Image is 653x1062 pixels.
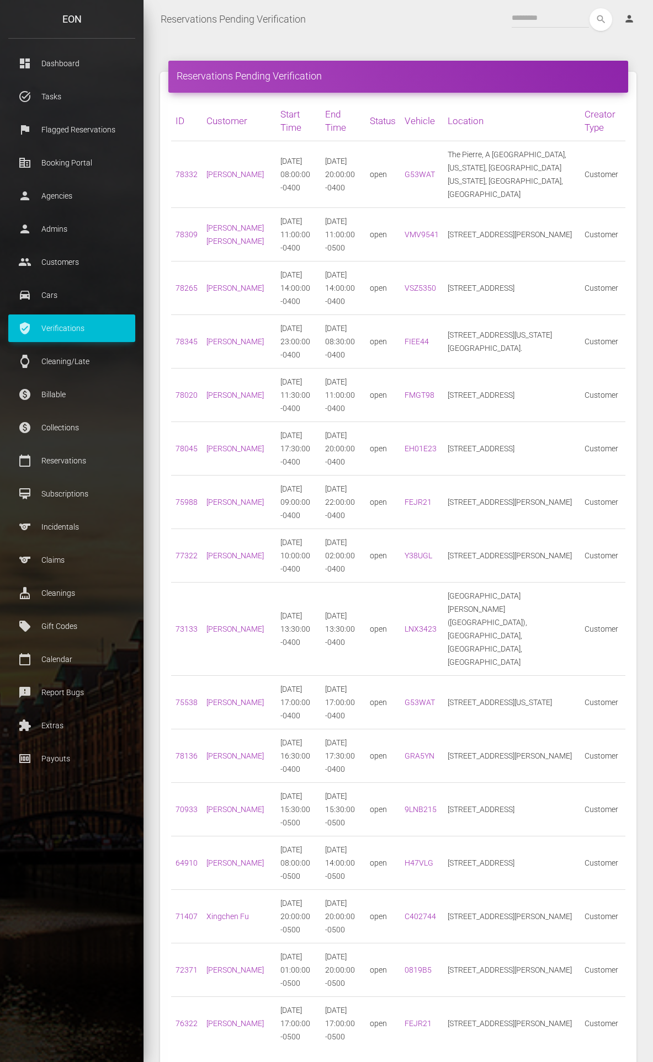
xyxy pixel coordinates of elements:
[321,729,365,783] td: [DATE] 17:30:00 -0400
[443,729,580,783] td: [STREET_ADDRESS][PERSON_NAME]
[17,353,127,370] p: Cleaning/Late
[17,419,127,436] p: Collections
[176,625,198,633] a: 73133
[276,583,321,676] td: [DATE] 13:30:00 -0400
[276,141,321,208] td: [DATE] 08:00:00 -0400
[8,248,135,276] a: people Customers
[405,751,434,760] a: GRA5YN
[276,729,321,783] td: [DATE] 16:30:00 -0400
[580,997,625,1050] td: Customer
[8,50,135,77] a: dashboard Dashboard
[161,6,306,33] a: Reservations Pending Verification
[405,230,439,239] a: VMV9541
[206,858,264,867] a: [PERSON_NAME]
[8,83,135,110] a: task_alt Tasks
[176,498,198,506] a: 75988
[17,88,127,105] p: Tasks
[580,208,625,262] td: Customer
[400,101,443,141] th: Vehicle
[580,783,625,836] td: Customer
[365,101,400,141] th: Status
[443,583,580,676] td: [GEOGRAPHIC_DATA][PERSON_NAME] ([GEOGRAPHIC_DATA]), [GEOGRAPHIC_DATA], [GEOGRAPHIC_DATA], [GEOGRA...
[17,121,127,138] p: Flagged Reservations
[443,836,580,890] td: [STREET_ADDRESS]
[405,698,435,707] a: G53WAT
[17,221,127,237] p: Admins
[176,805,198,814] a: 70933
[365,369,400,422] td: open
[580,943,625,997] td: Customer
[17,188,127,204] p: Agencies
[590,8,612,31] i: search
[443,315,580,369] td: [STREET_ADDRESS][US_STATE] [GEOGRAPHIC_DATA].
[17,651,127,668] p: Calendar
[615,8,645,30] a: person
[405,625,437,633] a: LNX3423
[206,751,264,760] a: [PERSON_NAME]
[206,965,264,974] a: [PERSON_NAME]
[405,858,433,867] a: H47VLG
[171,101,202,141] th: ID
[580,101,625,141] th: Creator Type
[17,452,127,469] p: Reservations
[276,783,321,836] td: [DATE] 15:30:00 -0500
[365,836,400,890] td: open
[206,498,264,506] a: [PERSON_NAME]
[276,997,321,1050] td: [DATE] 17:00:00 -0500
[17,750,127,767] p: Payouts
[405,965,432,974] a: 0819B5
[206,337,264,346] a: [PERSON_NAME]
[321,890,365,943] td: [DATE] 20:00:00 -0500
[8,546,135,574] a: sports Claims
[206,912,249,921] a: Xingchen Fu
[17,684,127,701] p: Report Bugs
[321,529,365,583] td: [DATE] 02:00:00 -0400
[443,101,580,141] th: Location
[443,369,580,422] td: [STREET_ADDRESS]
[405,805,437,814] a: 9LNB215
[580,476,625,529] td: Customer
[176,230,198,239] a: 78309
[206,391,264,399] a: [PERSON_NAME]
[365,890,400,943] td: open
[8,381,135,408] a: paid Billable
[321,836,365,890] td: [DATE] 14:00:00 -0500
[206,284,264,292] a: [PERSON_NAME]
[8,447,135,474] a: calendar_today Reservations
[176,170,198,179] a: 78332
[176,698,198,707] a: 75538
[580,369,625,422] td: Customer
[206,805,264,814] a: [PERSON_NAME]
[8,480,135,508] a: card_membership Subscriptions
[8,182,135,210] a: person Agencies
[443,422,580,476] td: [STREET_ADDRESS]
[8,612,135,640] a: local_offer Gift Codes
[580,262,625,315] td: Customer
[580,315,625,369] td: Customer
[580,890,625,943] td: Customer
[321,783,365,836] td: [DATE] 15:30:00 -0500
[8,149,135,177] a: corporate_fare Booking Portal
[405,444,437,453] a: EH01E23
[365,783,400,836] td: open
[8,215,135,243] a: person Admins
[17,154,127,171] p: Booking Portal
[17,55,127,72] p: Dashboard
[443,997,580,1050] td: [STREET_ADDRESS][PERSON_NAME]
[365,476,400,529] td: open
[177,69,620,83] h4: Reservations Pending Verification
[276,422,321,476] td: [DATE] 17:30:00 -0400
[321,422,365,476] td: [DATE] 20:00:00 -0400
[176,284,198,292] a: 78265
[276,208,321,262] td: [DATE] 11:00:00 -0400
[580,676,625,729] td: Customer
[405,337,429,346] a: FIEE44
[276,262,321,315] td: [DATE] 14:00:00 -0400
[8,579,135,607] a: cleaning_services Cleanings
[365,141,400,208] td: open
[8,679,135,706] a: feedback Report Bugs
[8,645,135,673] a: calendar_today Calendar
[276,890,321,943] td: [DATE] 20:00:00 -0500
[276,836,321,890] td: [DATE] 08:00:00 -0500
[17,552,127,568] p: Claims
